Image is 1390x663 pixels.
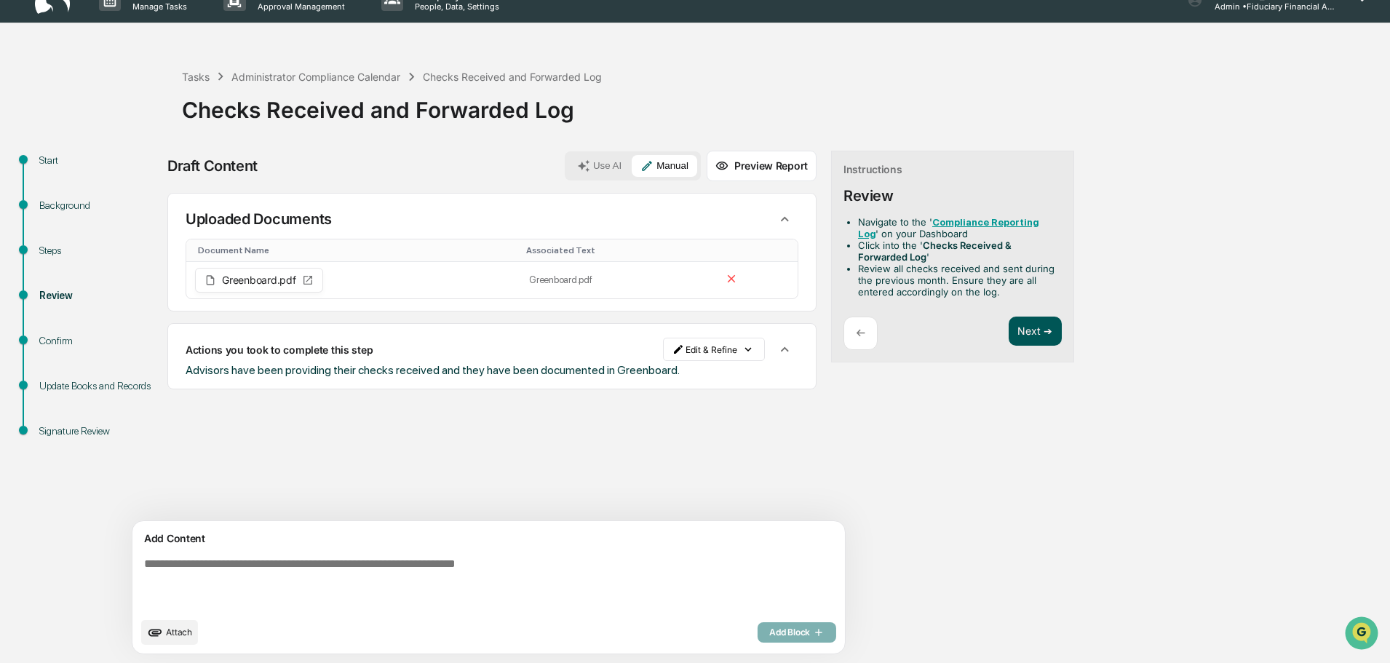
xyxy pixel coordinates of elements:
[246,1,352,12] p: Approval Management
[856,326,865,340] p: ←
[423,71,602,83] div: Checks Received and Forwarded Log
[38,66,240,82] input: Clear
[141,620,198,645] button: upload document
[843,163,902,175] div: Instructions
[858,216,1056,239] li: Navigate to the ' ' on your Dashboard
[49,126,184,138] div: We're available if you need us!
[663,338,765,361] button: Edit & Refine
[1343,615,1383,654] iframe: Open customer support
[100,178,186,204] a: 🗄️Attestations
[15,185,26,196] div: 🖐️
[145,247,176,258] span: Pylon
[106,185,117,196] div: 🗄️
[39,198,159,213] div: Background
[568,155,630,177] button: Use AI
[403,1,507,12] p: People, Data, Settings
[39,333,159,349] div: Confirm
[520,262,713,298] td: Greenboard.pdf
[858,239,1056,263] li: Click into the ' '
[858,263,1056,298] li: Review all checks received and sent during the previous month. Ensure they are all entered accord...
[632,155,697,177] button: Manual
[182,71,210,83] div: Tasks
[29,183,94,198] span: Preclearance
[182,85,1383,123] div: Checks Received and Forwarded Log
[858,239,1012,263] strong: Checks Received & Forwarded Log
[247,116,265,133] button: Start new chat
[141,530,836,547] div: Add Content
[1203,1,1338,12] p: Admin • Fiduciary Financial Advisors
[15,31,265,54] p: How can we help?
[1009,317,1062,346] button: Next ➔
[186,210,332,228] p: Uploaded Documents
[39,378,159,394] div: Update Books and Records
[722,269,742,291] button: Remove file
[198,245,515,255] div: Toggle SortBy
[222,275,296,285] span: Greenboard.pdf
[167,157,258,175] div: Draft Content
[15,213,26,224] div: 🔎
[103,246,176,258] a: Powered byPylon
[39,243,159,258] div: Steps
[15,111,41,138] img: 1746055101610-c473b297-6a78-478c-a979-82029cc54cd1
[186,344,373,356] p: Actions you took to complete this step
[9,178,100,204] a: 🖐️Preclearance
[231,71,400,83] div: Administrator Compliance Calendar
[39,153,159,168] div: Start
[120,183,180,198] span: Attestations
[166,627,192,638] span: Attach
[39,424,159,439] div: Signature Review
[843,187,894,205] div: Review
[39,288,159,303] div: Review
[49,111,239,126] div: Start new chat
[707,151,817,181] button: Preview Report
[186,363,680,377] span: Advisors have been providing their checks received and they have been documented in Greenboard.
[29,211,92,226] span: Data Lookup
[9,205,98,231] a: 🔎Data Lookup
[121,1,194,12] p: Manage Tasks
[858,217,1038,239] a: Compliance Reporting Log
[526,245,707,255] div: Toggle SortBy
